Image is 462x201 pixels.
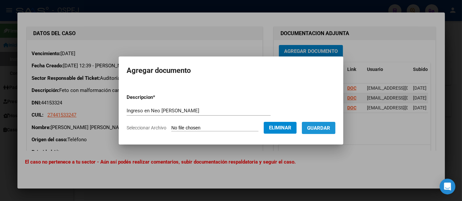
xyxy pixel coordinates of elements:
[269,125,291,131] span: Eliminar
[302,122,335,134] button: Guardar
[127,94,189,101] p: Descripcion
[307,125,330,131] span: Guardar
[440,179,455,194] div: Open Intercom Messenger
[127,125,166,130] span: Seleccionar Archivo
[264,122,297,134] button: Eliminar
[127,64,335,77] h2: Agregar documento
